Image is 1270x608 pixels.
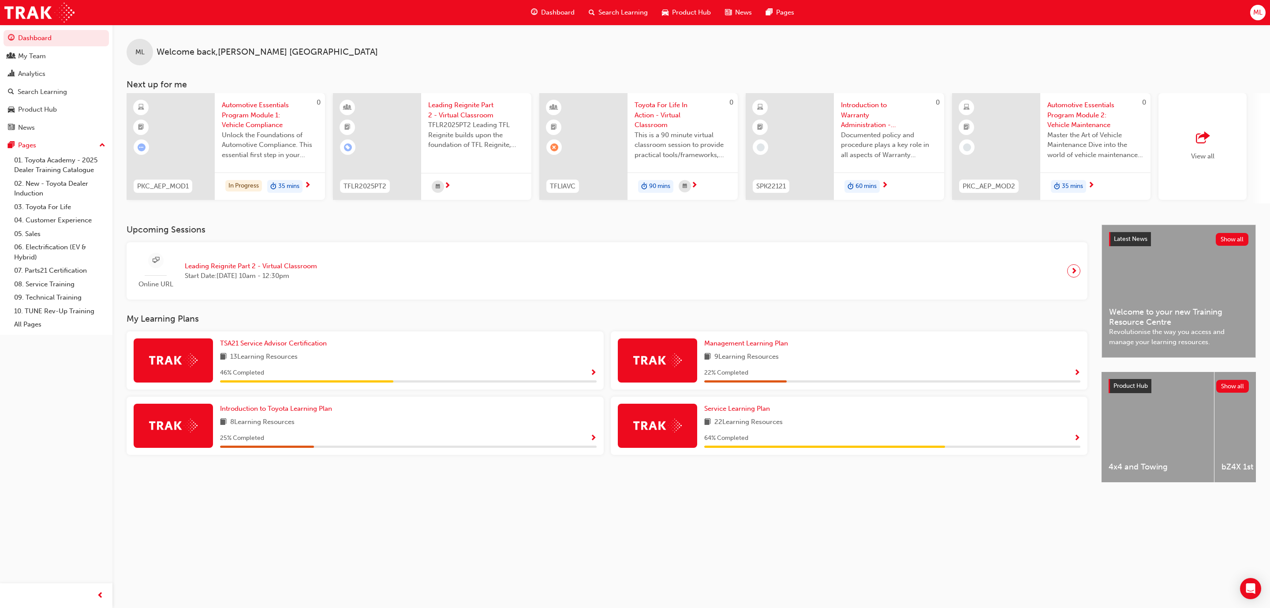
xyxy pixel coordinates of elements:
[220,405,332,413] span: Introduction to Toyota Learning Plan
[11,214,109,227] a: 04. Customer Experience
[855,181,877,191] span: 60 mins
[138,122,144,133] span: booktick-icon
[704,338,792,349] a: Management Learning Plan
[18,140,36,150] div: Pages
[735,8,752,18] span: News
[270,181,276,192] span: duration-icon
[590,368,597,379] button: Show Progress
[1109,462,1207,472] span: 4x4 and Towing
[4,48,109,64] a: My Team
[11,240,109,264] a: 06. Electrification (EV & Hybrid)
[633,353,682,367] img: Trak
[18,51,46,61] div: My Team
[4,3,75,23] img: Trak
[1047,100,1143,130] span: Automotive Essentials Program Module 2: Vehicle Maintenance
[550,181,575,191] span: TFLIAVC
[729,98,733,106] span: 0
[649,181,670,191] span: 90 mins
[1047,130,1143,160] span: Master the Art of Vehicle Maintenance Dive into the world of vehicle maintenance with this compre...
[278,181,299,191] span: 35 mins
[18,123,35,133] div: News
[691,182,698,190] span: next-icon
[1191,152,1214,160] span: View all
[134,279,178,289] span: Online URL
[1074,433,1080,444] button: Show Progress
[757,143,765,151] span: learningRecordVerb_NONE-icon
[633,419,682,432] img: Trak
[112,79,1270,90] h3: Next up for me
[882,182,888,190] span: next-icon
[230,417,295,428] span: 8 Learning Resources
[848,181,854,192] span: duration-icon
[428,100,524,120] span: Leading Reignite Part 2 - Virtual Classroom
[317,98,321,106] span: 0
[1196,132,1209,144] span: outbound-icon
[436,181,440,192] span: calendar-icon
[655,4,718,22] a: car-iconProduct Hub
[8,142,15,150] span: pages-icon
[1250,5,1266,20] button: ML
[225,180,262,192] div: In Progress
[4,84,109,100] a: Search Learning
[134,249,1080,293] a: Online URLLeading Reignite Part 2 - Virtual ClassroomStart Date:[DATE] 10am - 12:30pm
[589,7,595,18] span: search-icon
[1109,307,1248,327] span: Welcome to your new Training Resource Centre
[704,368,748,378] span: 22 % Completed
[714,352,779,363] span: 9 Learning Resources
[582,4,655,22] a: search-iconSearch Learning
[220,339,327,347] span: TSA21 Service Advisor Certification
[598,8,648,18] span: Search Learning
[222,100,318,130] span: Automotive Essentials Program Module 1: Vehicle Compliance
[1109,327,1248,347] span: Revolutionise the way you access and manage your learning resources.
[1142,98,1146,106] span: 0
[524,4,582,22] a: guage-iconDashboard
[757,102,763,113] span: learningResourceType_ELEARNING-icon
[1216,233,1249,246] button: Show all
[590,369,597,377] span: Show Progress
[590,433,597,444] button: Show Progress
[704,352,711,363] span: book-icon
[757,122,763,133] span: booktick-icon
[4,30,109,46] a: Dashboard
[11,177,109,200] a: 02. New - Toyota Dealer Induction
[1216,380,1249,393] button: Show all
[135,47,145,57] span: ML
[964,102,970,113] span: learningResourceType_ELEARNING-icon
[759,4,801,22] a: pages-iconPages
[841,130,937,160] span: Documented policy and procedure plays a key role in all aspects of Warranty Administration and is...
[11,318,109,331] a: All Pages
[1109,379,1249,393] a: Product HubShow all
[725,7,732,18] span: news-icon
[704,404,773,414] a: Service Learning Plan
[1114,235,1147,243] span: Latest News
[672,8,711,18] span: Product Hub
[1102,225,1256,358] a: Latest NewsShow allWelcome to your new Training Resource CentreRevolutionise the way you access a...
[531,7,538,18] span: guage-icon
[11,154,109,177] a: 01. Toyota Academy - 2025 Dealer Training Catalogue
[1074,435,1080,443] span: Show Progress
[11,227,109,241] a: 05. Sales
[704,417,711,428] span: book-icon
[127,314,1087,324] h3: My Learning Plans
[99,140,105,151] span: up-icon
[1109,232,1248,246] a: Latest NewsShow all
[1074,368,1080,379] button: Show Progress
[1240,578,1261,599] div: Open Intercom Messenger
[333,93,531,200] a: TFLR2025PT2Leading Reignite Part 2 - Virtual ClassroomTFLR2025PT2 Leading TFL Reignite builds upo...
[344,122,351,133] span: booktick-icon
[220,404,336,414] a: Introduction to Toyota Learning Plan
[704,339,788,347] span: Management Learning Plan
[8,106,15,114] span: car-icon
[97,590,104,601] span: prev-icon
[127,225,1087,235] h3: Upcoming Sessions
[8,124,15,132] span: news-icon
[635,130,731,160] span: This is a 90 minute virtual classroom session to provide practical tools/frameworks, behaviours a...
[11,278,109,291] a: 08. Service Training
[4,137,109,154] button: Pages
[683,181,687,192] span: calendar-icon
[1113,382,1148,390] span: Product Hub
[127,93,325,200] a: 0PKC_AEP_MOD1Automotive Essentials Program Module 1: Vehicle ComplianceUnlock the Foundations of ...
[344,102,351,113] span: learningResourceType_INSTRUCTOR_LED-icon
[952,93,1150,200] a: 0PKC_AEP_MOD2Automotive Essentials Program Module 2: Vehicle MaintenanceMaster the Art of Vehicle...
[220,433,264,443] span: 25 % Completed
